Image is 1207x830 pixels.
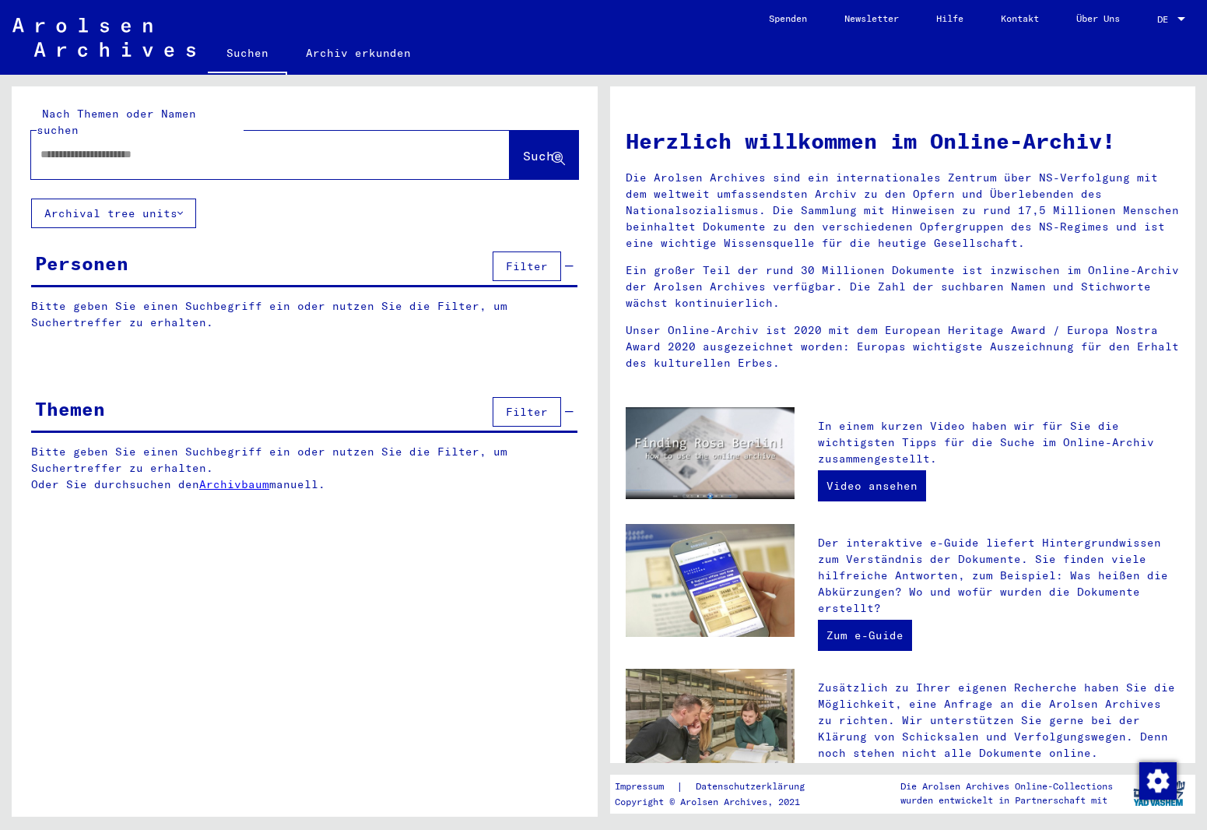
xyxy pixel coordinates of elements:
[1139,762,1177,800] img: Zustimmung ändern
[31,199,196,228] button: Archival tree units
[615,779,676,795] a: Impressum
[818,680,1180,761] p: Zusätzlich zu Ihrer eigenen Recherche haben Sie die Möglichkeit, eine Anfrage an die Arolsen Arch...
[1157,14,1174,25] span: DE
[818,535,1180,617] p: Der interaktive e-Guide liefert Hintergrundwissen zum Verständnis der Dokumente. Sie finden viele...
[626,170,1181,251] p: Die Arolsen Archives sind ein internationales Zentrum über NS-Verfolgung mit dem weltweit umfasse...
[506,259,548,273] span: Filter
[493,397,561,427] button: Filter
[900,793,1113,807] p: wurden entwickelt in Partnerschaft mit
[1130,774,1188,813] img: yv_logo.png
[37,107,196,137] mat-label: Nach Themen oder Namen suchen
[626,322,1181,371] p: Unser Online-Archiv ist 2020 mit dem European Heritage Award / Europa Nostra Award 2020 ausgezeic...
[199,477,269,491] a: Archivbaum
[35,395,105,423] div: Themen
[506,405,548,419] span: Filter
[615,779,823,795] div: |
[626,125,1181,157] h1: Herzlich willkommen im Online-Archiv!
[208,34,287,75] a: Suchen
[12,18,195,57] img: Arolsen_neg.svg
[900,779,1113,793] p: Die Arolsen Archives Online-Collections
[818,418,1180,467] p: In einem kurzen Video haben wir für Sie die wichtigsten Tipps für die Suche im Online-Archiv zusa...
[31,444,578,493] p: Bitte geben Sie einen Suchbegriff ein oder nutzen Sie die Filter, um Suchertreffer zu erhalten. O...
[626,524,795,637] img: eguide.jpg
[287,34,430,72] a: Archiv erkunden
[493,251,561,281] button: Filter
[510,131,578,179] button: Suche
[35,249,128,277] div: Personen
[626,669,795,782] img: inquiries.jpg
[683,779,823,795] a: Datenschutzerklärung
[31,298,577,331] p: Bitte geben Sie einen Suchbegriff ein oder nutzen Sie die Filter, um Suchertreffer zu erhalten.
[626,407,795,499] img: video.jpg
[818,620,912,651] a: Zum e-Guide
[818,470,926,501] a: Video ansehen
[626,262,1181,311] p: Ein großer Teil der rund 30 Millionen Dokumente ist inzwischen im Online-Archiv der Arolsen Archi...
[523,148,562,164] span: Suche
[1139,761,1176,799] div: Zustimmung ändern
[615,795,823,809] p: Copyright © Arolsen Archives, 2021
